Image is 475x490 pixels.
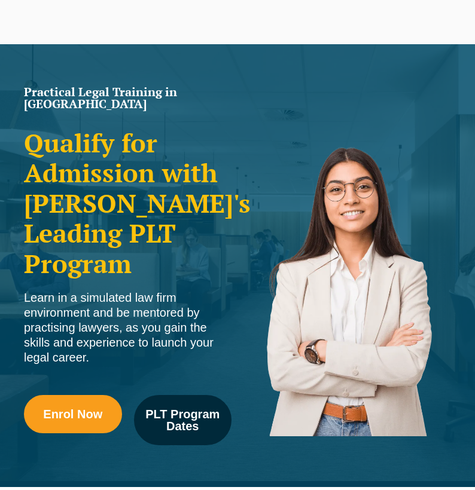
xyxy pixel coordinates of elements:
[142,408,224,432] span: PLT Program Dates
[134,395,232,445] a: PLT Program Dates
[24,128,232,278] h2: Qualify for Admission with [PERSON_NAME]'s Leading PLT Program
[43,408,102,420] span: Enrol Now
[24,395,122,433] a: Enrol Now
[24,86,232,110] h1: Practical Legal Training in [GEOGRAPHIC_DATA]
[24,290,232,365] div: Learn in a simulated law firm environment and be mentored by practising lawyers, as you gain the ...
